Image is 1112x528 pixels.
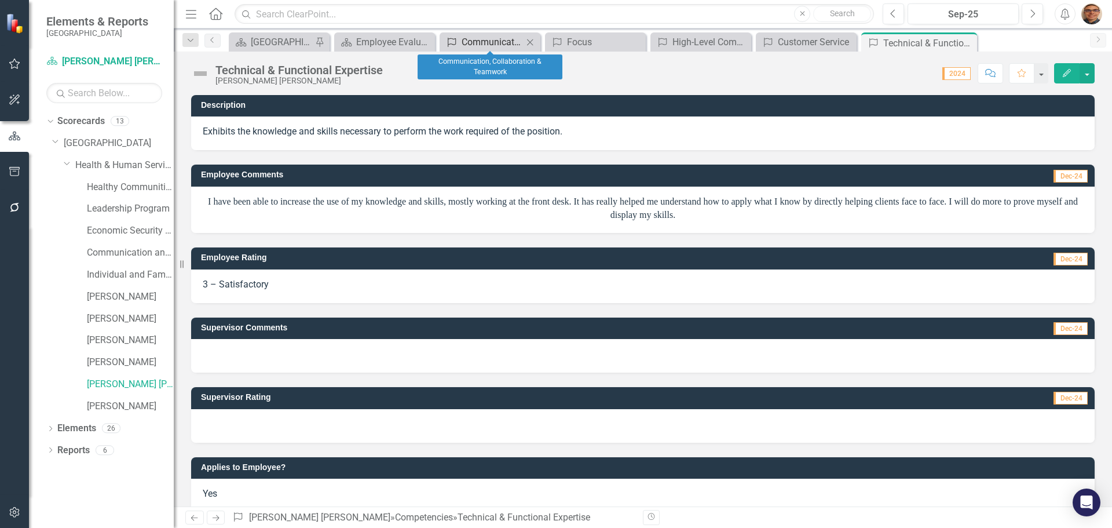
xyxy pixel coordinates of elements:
a: Competencies [395,512,453,523]
img: Not Defined [191,64,210,83]
div: Communication, Collaboration & Teamwork [418,54,562,79]
a: [GEOGRAPHIC_DATA] [232,35,312,49]
div: Customer Service [778,35,854,49]
img: Brian Gage [1081,3,1102,24]
input: Search ClearPoint... [235,4,874,24]
div: [PERSON_NAME] [PERSON_NAME] [215,77,383,85]
div: Technical & Functional Expertise [215,64,383,77]
a: [PERSON_NAME] [87,334,174,347]
a: Economic Security Program [87,224,174,238]
a: High-Level Commitment to Organization [653,35,748,49]
h3: Employee Comments [201,170,822,179]
h3: Applies to Employee? [201,463,1089,472]
a: Employee Evaluation Navigation [337,35,432,49]
a: [PERSON_NAME] [PERSON_NAME] [46,55,162,68]
h3: Supervisor Comments [201,323,831,332]
a: Leadership Program [87,202,174,216]
a: Focus [548,35,643,49]
div: 13 [111,116,129,126]
a: Elements [57,422,96,435]
div: 26 [102,424,120,434]
div: Sep-25 [912,8,1015,21]
span: Dec-24 [1054,322,1088,335]
span: 2024 [942,67,971,80]
span: Elements & Reports [46,14,148,28]
p: Exhibits the knowledge and skills necessary to perform the work required of the position. [203,125,1083,139]
span: Dec-24 [1054,170,1088,183]
small: [GEOGRAPHIC_DATA] [46,28,148,38]
span: Yes [203,488,217,499]
div: Open Intercom Messenger [1073,489,1100,516]
h3: Description [201,101,1089,110]
a: Communication, Collaboration & Teamwork [442,35,523,49]
input: Search Below... [46,83,162,103]
span: 3 – Satisfactory [203,279,269,290]
div: High-Level Commitment to Organization [672,35,748,49]
button: Sep-25 [908,3,1019,24]
button: Search [813,6,871,22]
a: [PERSON_NAME] [PERSON_NAME] [249,512,390,523]
a: [PERSON_NAME] [87,356,174,369]
div: 6 [96,445,114,455]
a: [GEOGRAPHIC_DATA] [64,137,174,150]
div: Technical & Functional Expertise [883,36,974,50]
span: I have been able to increase the use of my knowledge and skills, mostly working at the front desk... [208,196,1078,220]
a: [PERSON_NAME] [87,290,174,304]
a: [PERSON_NAME] [PERSON_NAME] [87,378,174,391]
a: Scorecards [57,115,105,128]
a: [PERSON_NAME] [87,400,174,413]
div: Focus [567,35,643,49]
div: Employee Evaluation Navigation [356,35,432,49]
div: [GEOGRAPHIC_DATA] [251,35,312,49]
a: [PERSON_NAME] [87,312,174,326]
a: Customer Service [759,35,854,49]
span: Dec-24 [1054,253,1088,265]
span: Search [830,9,855,18]
a: Health & Human Services Department [75,159,174,172]
a: Communication and Coordination Program [87,246,174,260]
a: Individual and Family Health Program [87,268,174,282]
div: Communication, Collaboration & Teamwork [462,35,523,49]
h3: Employee Rating [201,253,778,262]
h3: Supervisor Rating [201,393,791,402]
span: Dec-24 [1054,392,1088,405]
img: ClearPoint Strategy [6,13,26,34]
a: Reports [57,444,90,457]
div: Technical & Functional Expertise [458,512,590,523]
a: Healthy Communities Program [87,181,174,194]
div: » » [232,511,634,525]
